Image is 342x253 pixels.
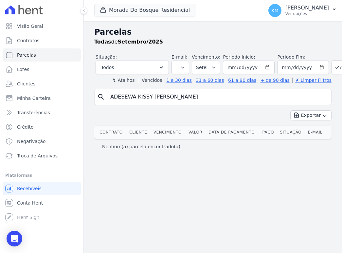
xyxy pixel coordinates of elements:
[127,126,151,139] th: Cliente
[223,54,255,60] label: Período Inicío:
[305,126,326,139] th: E-mail
[7,231,22,246] div: Open Intercom Messenger
[112,78,135,83] label: ↯ Atalhos
[260,126,278,139] th: Pago
[261,78,290,83] a: + de 90 dias
[102,143,180,150] p: Nenhum(a) parcela encontrado(a)
[3,20,81,33] a: Visão Geral
[17,52,36,58] span: Parcelas
[277,54,329,61] label: Período Fim:
[285,11,329,16] p: Ver opções
[94,38,163,46] p: de
[17,200,43,206] span: Conta Hent
[3,120,81,134] a: Crédito
[3,34,81,47] a: Contratos
[3,77,81,90] a: Clientes
[3,196,81,209] a: Conta Hent
[101,63,114,71] span: Todos
[3,92,81,105] a: Minha Carteira
[106,90,329,103] input: Buscar por nome do lote ou do cliente
[118,39,163,45] strong: Setembro/2025
[192,54,220,60] label: Vencimento:
[17,66,29,73] span: Lotes
[17,23,43,29] span: Visão Geral
[277,126,305,139] th: Situação
[292,78,332,83] a: ✗ Limpar Filtros
[3,48,81,62] a: Parcelas
[171,54,188,60] label: E-mail:
[17,81,35,87] span: Clientes
[94,26,332,38] h2: Parcelas
[285,5,329,11] p: [PERSON_NAME]
[3,149,81,162] a: Troca de Arquivos
[3,182,81,195] a: Recebíveis
[17,124,34,130] span: Crédito
[228,78,256,83] a: 61 a 90 dias
[263,1,342,20] button: KM [PERSON_NAME] Ver opções
[3,135,81,148] a: Negativação
[96,61,169,74] button: Todos
[3,106,81,119] a: Transferências
[206,126,260,139] th: Data de Pagamento
[196,78,224,83] a: 31 a 60 dias
[271,8,278,13] span: KM
[151,126,186,139] th: Vencimento
[94,4,195,16] button: Morada Do Bosque Residencial
[186,126,206,139] th: Valor
[167,78,192,83] a: 1 a 30 dias
[17,95,51,101] span: Minha Carteira
[17,138,46,145] span: Negativação
[17,109,50,116] span: Transferências
[290,110,332,120] button: Exportar
[3,63,81,76] a: Lotes
[94,39,111,45] strong: Todas
[94,126,127,139] th: Contrato
[17,185,42,192] span: Recebíveis
[5,172,78,179] div: Plataformas
[97,93,105,101] i: search
[96,54,117,60] label: Situação:
[139,78,164,83] label: Vencidos:
[17,37,39,44] span: Contratos
[17,153,58,159] span: Troca de Arquivos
